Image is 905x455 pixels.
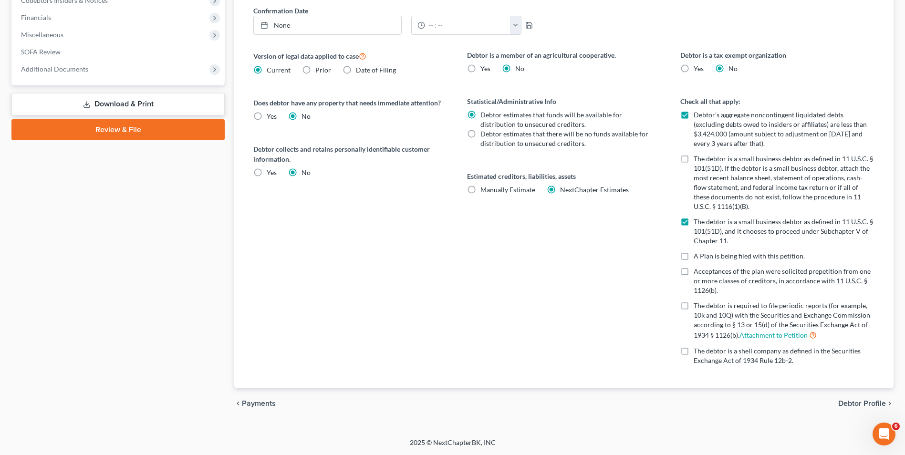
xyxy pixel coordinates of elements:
a: Download & Print [11,93,225,115]
i: chevron_right [886,400,894,407]
a: Attachment to Petition [739,331,808,339]
span: SOFA Review [21,48,61,56]
input: -- : -- [425,16,510,34]
span: Date of Filing [356,66,396,74]
span: Manually Estimate [480,186,535,194]
span: Payments [242,400,276,407]
label: Version of legal data applied to case [253,50,447,62]
span: Yes [480,64,490,72]
span: No [515,64,524,72]
label: Debtor is a tax exempt organization [680,50,874,60]
span: The debtor is a small business debtor as defined in 11 U.S.C. § 101(51D), and it chooses to proce... [694,217,873,245]
a: SOFA Review [13,43,225,61]
span: Debtor Profile [838,400,886,407]
i: chevron_left [234,400,242,407]
span: Miscellaneous [21,31,63,39]
span: Prior [315,66,331,74]
span: NextChapter Estimates [560,186,629,194]
button: Debtor Profile chevron_right [838,400,894,407]
iframe: Intercom live chat [873,423,895,445]
span: No [728,64,738,72]
div: 2025 © NextChapterBK, INC [181,438,725,455]
span: The debtor is a shell company as defined in the Securities Exchange Act of 1934 Rule 12b-2. [694,347,861,364]
span: Debtor’s aggregate noncontingent liquidated debts (excluding debts owed to insiders or affiliates... [694,111,867,147]
span: The debtor is a small business debtor as defined in 11 U.S.C. § 101(51D). If the debtor is a smal... [694,155,873,210]
span: Debtor estimates that there will be no funds available for distribution to unsecured creditors. [480,130,648,147]
span: Debtor estimates that funds will be available for distribution to unsecured creditors. [480,111,622,128]
span: 6 [892,423,900,430]
span: Yes [267,112,277,120]
button: chevron_left Payments [234,400,276,407]
span: Acceptances of the plan were solicited prepetition from one or more classes of creditors, in acco... [694,267,871,294]
span: No [302,168,311,176]
label: Debtor collects and retains personally identifiable customer information. [253,144,447,164]
span: Additional Documents [21,65,88,73]
label: Estimated creditors, liabilities, assets [467,171,661,181]
span: Current [267,66,291,74]
span: The debtor is required to file periodic reports (for example, 10k and 10Q) with the Securities an... [694,301,870,339]
span: Yes [694,64,704,72]
label: Debtor is a member of an agricultural cooperative. [467,50,661,60]
span: A Plan is being filed with this petition. [694,252,805,260]
a: None [254,16,401,34]
span: Financials [21,13,51,21]
label: Confirmation Date [249,6,564,16]
a: Review & File [11,119,225,140]
label: Does debtor have any property that needs immediate attention? [253,98,447,108]
label: Check all that apply: [680,96,874,106]
span: No [302,112,311,120]
label: Statistical/Administrative Info [467,96,661,106]
span: Yes [267,168,277,176]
